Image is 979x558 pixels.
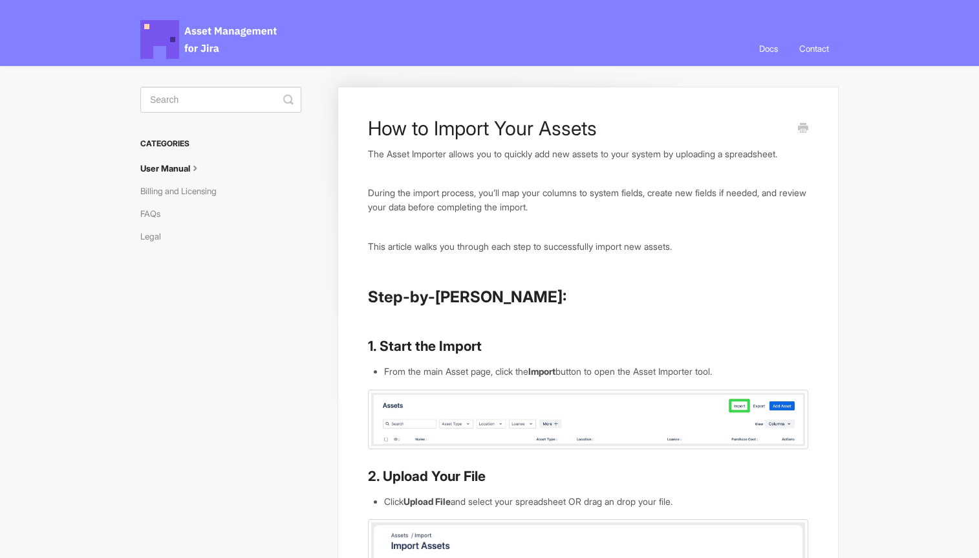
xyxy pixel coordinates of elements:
[140,158,211,179] a: User Manual
[140,132,301,155] h3: Categories
[384,495,808,509] li: Click and select your spreadsheet OR drag an drop your file.
[140,20,279,59] span: Asset Management for Jira Docs
[798,122,808,136] a: Print this Article
[368,467,808,485] h3: 2. Upload Your File
[140,203,170,224] a: FAQs
[368,287,808,307] h2: Step-by-[PERSON_NAME]:
[790,31,839,66] a: Contact
[749,31,788,66] a: Docs
[368,186,808,214] p: During the import process, you’ll map your columns to system fields, create new fields if needed,...
[403,496,451,507] strong: Upload File
[140,226,171,247] a: Legal
[368,240,808,254] p: This article walks you through each step to successfully import new assets.
[368,337,808,355] h3: 1. Start the Import
[368,390,808,450] img: file-QvZ9KPEGLA.jpg
[140,181,226,201] a: Billing and Licensing
[528,366,555,377] strong: Import
[140,87,301,113] input: Search
[384,364,808,379] li: From the main Asset page, click the button to open the Asset Importer tool.
[368,147,808,161] p: The Asset Importer allows you to quickly add new assets to your system by uploading a spreadsheet.
[368,117,789,140] h1: How to Import Your Assets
